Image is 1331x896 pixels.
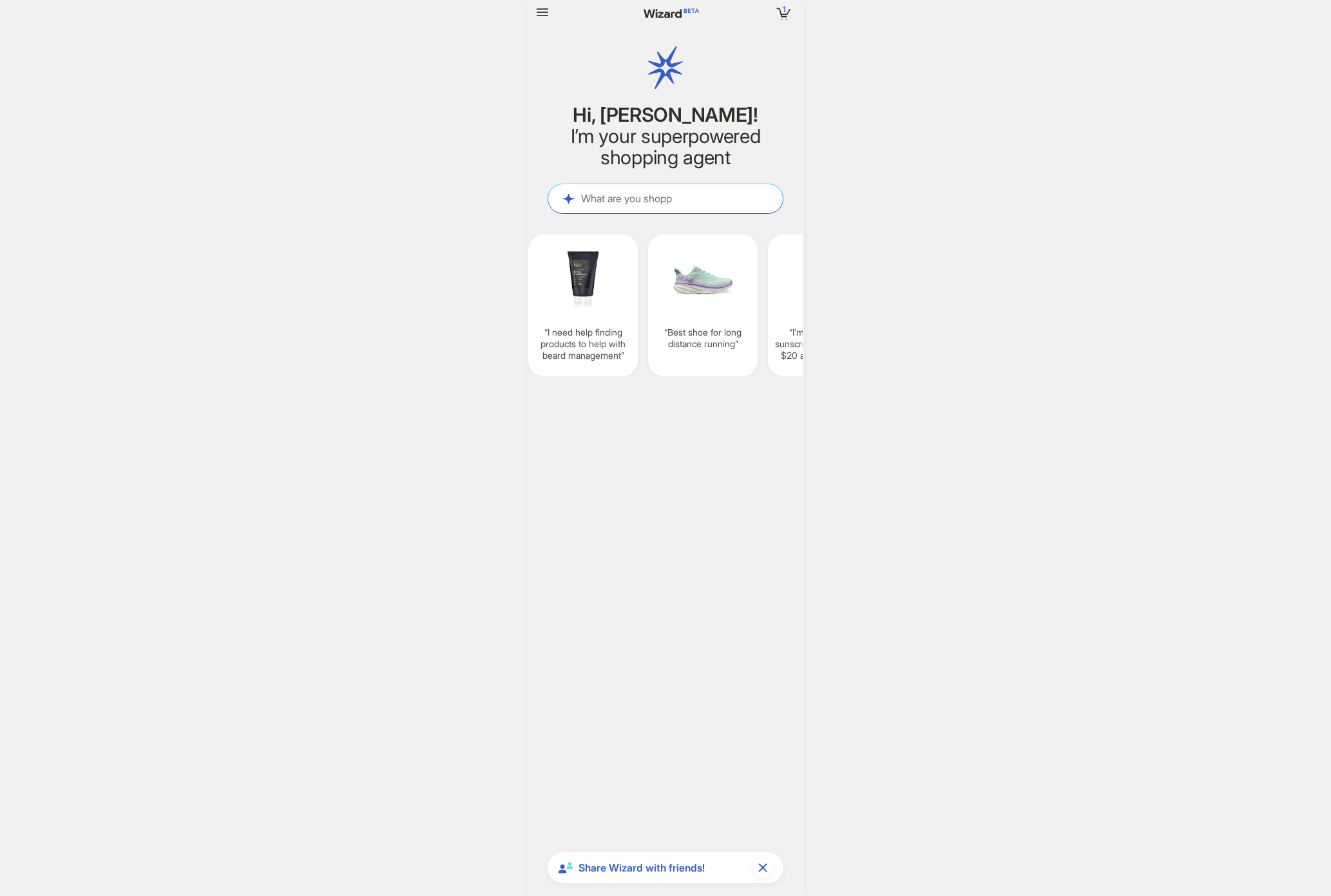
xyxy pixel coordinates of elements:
div: Share Wizard with friends! [548,852,783,883]
h2: I’m your superpowered shopping agent [548,126,783,168]
span: Share Wizard with friends! [579,861,747,875]
img: I'm%20looking%20for%20a%20sunscreen%20that%20is%20under%2020%20and%20at%20least%20SPF%2050-534dde... [773,242,872,316]
img: I%20need%20help%20finding%20products%20to%20help%20with%20beard%20management-3f522821.png [533,242,633,316]
q: I’m looking for a sunscreen that is under $20 and at least SPF 50+ [773,327,872,362]
h1: Hi, [PERSON_NAME]! [548,104,783,126]
div: I’m looking for a sunscreen that is under $20 and at least SPF 50+ [768,234,877,376]
img: Best%20shoe%20for%20long%20distance%20running-fb89a0c4.png [653,242,752,316]
div: I need help finding products to help with beard management [528,234,638,376]
q: I need help finding products to help with beard management [533,327,633,362]
q: Best shoe for long distance running [653,327,752,350]
div: Best shoe for long distance running [648,234,758,376]
span: 1 [783,5,786,14]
